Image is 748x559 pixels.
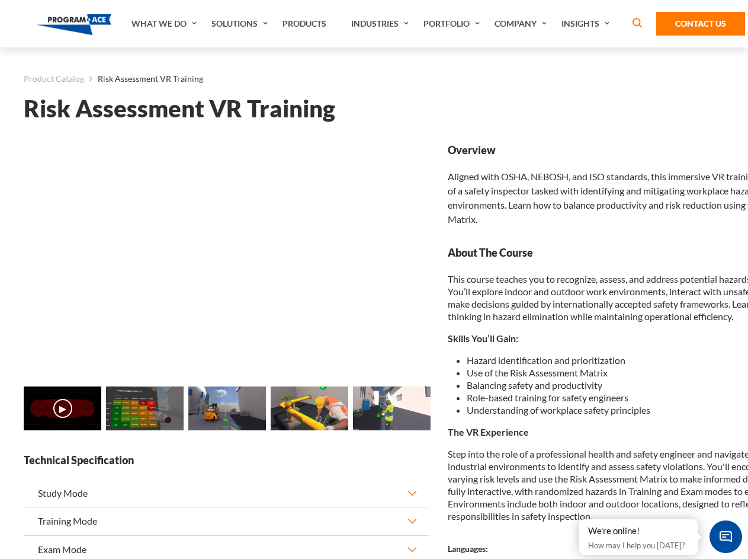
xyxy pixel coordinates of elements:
[656,12,745,36] a: Contact Us
[24,480,429,507] button: Study Mode
[24,507,429,535] button: Training Mode
[588,525,689,537] div: We're online!
[24,143,429,371] iframe: Risk Assessment VR Training - Video 0
[448,544,488,554] strong: Languages:
[37,14,112,35] img: Program-Ace
[53,399,72,418] button: ▶
[24,453,429,468] strong: Technical Specification
[710,520,742,553] span: Chat Widget
[24,386,101,430] img: Risk Assessment VR Training - Video 0
[353,386,431,430] img: Risk Assessment VR Training - Preview 4
[106,386,184,430] img: Risk Assessment VR Training - Preview 1
[588,538,689,552] p: How may I help you [DATE]?
[271,386,348,430] img: Risk Assessment VR Training - Preview 3
[188,386,266,430] img: Risk Assessment VR Training - Preview 2
[84,71,203,87] li: Risk Assessment VR Training
[24,71,84,87] a: Product Catalog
